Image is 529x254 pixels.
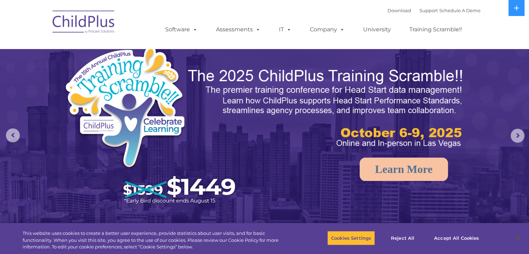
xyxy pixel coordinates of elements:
[439,8,480,13] a: Schedule A Demo
[430,231,483,245] button: Accept All Cookies
[327,231,375,245] button: Cookies Settings
[49,6,119,40] img: ChildPlus by Procare Solutions
[356,23,398,37] a: University
[387,8,480,13] font: |
[419,8,438,13] a: Support
[97,46,118,51] span: Last name
[510,230,526,246] button: Close
[158,23,205,37] a: Software
[303,23,352,37] a: Company
[23,230,291,251] div: This website uses cookies to create a better user experience, provide statistics about user visit...
[387,8,411,13] a: Download
[97,74,126,80] span: Phone number
[272,23,298,37] a: IT
[402,23,469,37] a: Training Scramble!!
[209,23,267,37] a: Assessments
[381,231,424,245] button: Reject All
[360,158,448,181] a: Learn More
